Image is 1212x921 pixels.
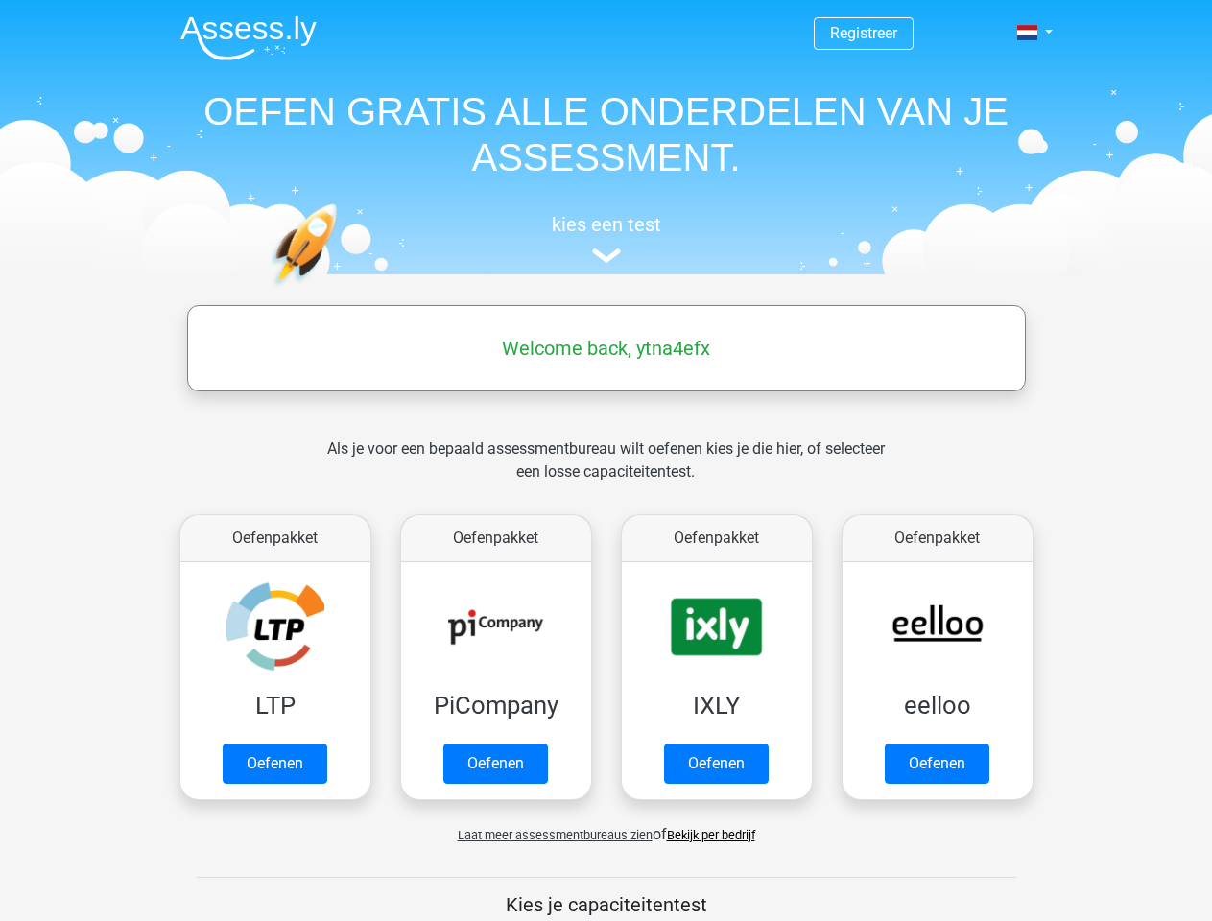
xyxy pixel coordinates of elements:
a: Oefenen [223,744,327,784]
img: oefenen [271,203,412,377]
img: assessment [592,248,621,263]
a: kies een test [165,213,1048,264]
a: Bekijk per bedrijf [667,828,755,842]
h5: kies een test [165,213,1048,236]
span: Laat meer assessmentbureaus zien [458,828,653,842]
img: Assessly [180,15,317,60]
a: Oefenen [443,744,548,784]
a: Registreer [830,24,897,42]
div: Als je voor een bepaald assessmentbureau wilt oefenen kies je die hier, of selecteer een losse ca... [312,437,900,507]
div: of [165,808,1048,846]
h5: Welcome back, ytna4efx [197,337,1016,360]
a: Oefenen [885,744,989,784]
a: Oefenen [664,744,769,784]
h1: OEFEN GRATIS ALLE ONDERDELEN VAN JE ASSESSMENT. [165,88,1048,180]
h5: Kies je capaciteitentest [197,893,1016,916]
